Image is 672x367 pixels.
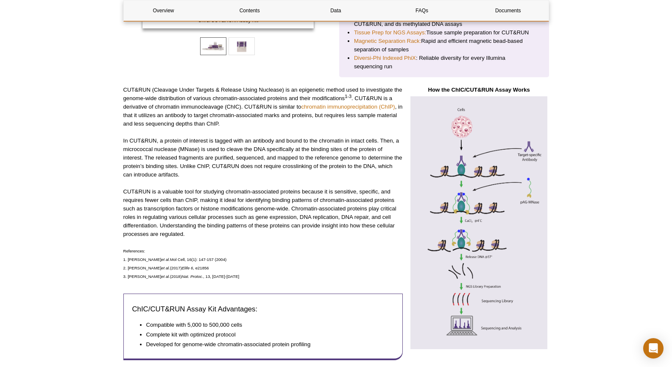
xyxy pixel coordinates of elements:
sup: 1-3 [345,94,351,99]
li: Complete kit with optimized protocol [146,331,386,339]
li: Compatible with 5,000 to 500,000 cells [146,321,386,329]
li: : Reliable diversity for every Illumina sequencing run [354,54,534,71]
a: Tissue Prep for NGS Assays: [354,28,426,37]
li: Rapid and efficient magnetic bead-based separation of samples [354,37,534,54]
p: References: 1. [PERSON_NAME] Mol Cell, 16(1): 147-157 (2004) 2. [PERSON_NAME] (2017) , e21856 3. ... [123,247,403,281]
a: Overview [124,0,204,21]
a: Contents [210,0,290,21]
a: chromatin immunoprecipitation (ChIP) [301,104,395,110]
strong: How the ChIC/CUT&RUN Assay Works [428,87,530,93]
li: Developed for genome-wide chromatin-associated protein profiling [146,340,386,349]
h3: ChIC/CUT&RUN Assay Kit Advantages: [132,304,394,314]
em: Nat. Protoc. [182,274,204,279]
a: Diversi-Phi Indexed PhiX [354,54,416,62]
a: Data [296,0,376,21]
em: et al. [161,274,170,279]
li: Tissue sample preparation for CUT&RUN [354,28,534,37]
a: Documents [468,0,548,21]
div: Open Intercom Messenger [643,338,664,359]
p: CUT&RUN (Cleavage Under Targets & Release Using Nuclease) is an epigenetic method used to investi... [123,86,403,128]
em: et al. [161,257,170,262]
a: FAQs [382,0,462,21]
em: Elife 6 [182,266,193,270]
p: CUT&RUN is a valuable tool for studying chromatin-associated proteins because it is sensitive, sp... [123,188,403,238]
img: How the ChIC/CUT&RUN Assay Works [409,96,549,349]
p: In CUT&RUN, a protein of interest is tagged with an antibody and bound to the chromatin in intact... [123,137,403,179]
a: Magnetic Separation Rack: [354,37,421,45]
em: et al. [161,266,170,270]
